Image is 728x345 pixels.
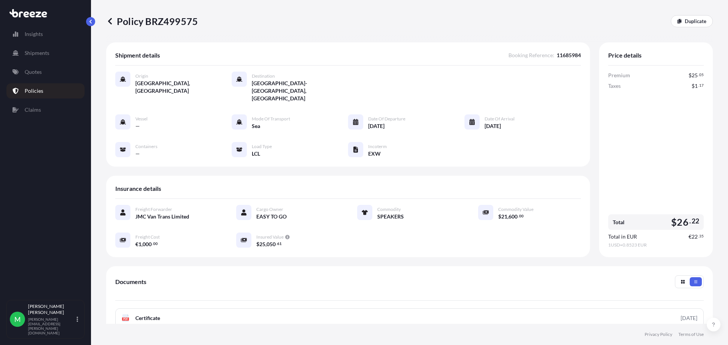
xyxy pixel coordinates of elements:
[252,144,272,150] span: Load Type
[135,150,140,158] span: —
[613,219,624,226] span: Total
[377,206,401,212] span: Commodity
[259,242,265,247] span: 25
[25,30,43,38] p: Insights
[135,206,172,212] span: Freight Forwarder
[252,122,260,130] span: Sea
[671,15,713,27] a: Duplicate
[498,206,533,212] span: Commodity Value
[368,144,387,150] span: Incoterm
[276,242,277,245] span: .
[692,234,698,239] span: 22
[256,242,259,247] span: $
[135,144,157,150] span: Containers
[6,27,85,42] a: Insights
[115,308,704,328] a: PDFCertificate[DATE]
[368,150,381,158] span: EXW
[267,242,276,247] span: 050
[608,242,704,248] span: 1 USD = 0.8523 EUR
[265,242,267,247] span: ,
[689,234,692,239] span: €
[252,80,348,102] span: [GEOGRAPHIC_DATA]-[GEOGRAPHIC_DATA], [GEOGRAPHIC_DATA]
[677,217,688,227] span: 26
[485,116,515,122] span: Date of Arrival
[6,102,85,117] a: Claims
[25,49,49,57] p: Shipments
[152,242,153,245] span: .
[557,52,581,59] span: 11685984
[608,233,637,240] span: Total in EUR
[377,213,404,220] span: SPEAKERS
[14,315,21,323] span: M
[685,17,706,25] p: Duplicate
[689,219,691,223] span: .
[115,278,146,286] span: Documents
[671,217,677,227] span: $
[519,215,524,217] span: 00
[138,242,141,247] span: 1
[699,73,704,76] span: 05
[692,73,698,78] span: 25
[256,234,284,240] span: Insured Value
[135,122,140,130] span: —
[135,242,138,247] span: €
[645,331,672,337] a: Privacy Policy
[507,214,508,219] span: ,
[252,116,290,122] span: Mode of Transport
[6,45,85,61] a: Shipments
[695,83,698,89] span: 1
[368,116,405,122] span: Date of Departure
[115,52,160,59] span: Shipment details
[277,242,282,245] span: 61
[689,73,692,78] span: $
[699,235,704,237] span: 35
[692,219,699,223] span: 22
[25,87,43,95] p: Policies
[106,15,198,27] p: Policy BRZ499575
[681,314,697,322] div: [DATE]
[256,213,287,220] span: EASY TO GO
[6,83,85,98] a: Policies
[252,73,275,79] span: Destination
[508,52,554,59] span: Booking Reference :
[143,242,152,247] span: 000
[256,206,283,212] span: Cargo Owner
[6,64,85,80] a: Quotes
[508,214,518,219] span: 600
[252,150,260,158] span: LCL
[692,83,695,89] span: $
[25,106,41,114] p: Claims
[25,68,42,76] p: Quotes
[135,80,232,95] span: [GEOGRAPHIC_DATA], [GEOGRAPHIC_DATA]
[135,234,160,240] span: Freight Cost
[153,242,158,245] span: 00
[699,84,704,87] span: 17
[28,317,75,335] p: [PERSON_NAME][EMAIL_ADDRESS][PERSON_NAME][DOMAIN_NAME]
[123,318,128,320] text: PDF
[485,122,501,130] span: [DATE]
[501,214,507,219] span: 21
[28,303,75,315] p: [PERSON_NAME] [PERSON_NAME]
[678,331,704,337] a: Terms of Use
[135,73,148,79] span: Origin
[135,314,160,322] span: Certificate
[608,72,630,79] span: Premium
[608,82,621,90] span: Taxes
[498,214,501,219] span: $
[135,116,147,122] span: Vessel
[141,242,143,247] span: ,
[368,122,384,130] span: [DATE]
[135,213,189,220] span: JMC Van Trans Limited
[608,52,642,59] span: Price details
[115,185,161,192] span: Insurance details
